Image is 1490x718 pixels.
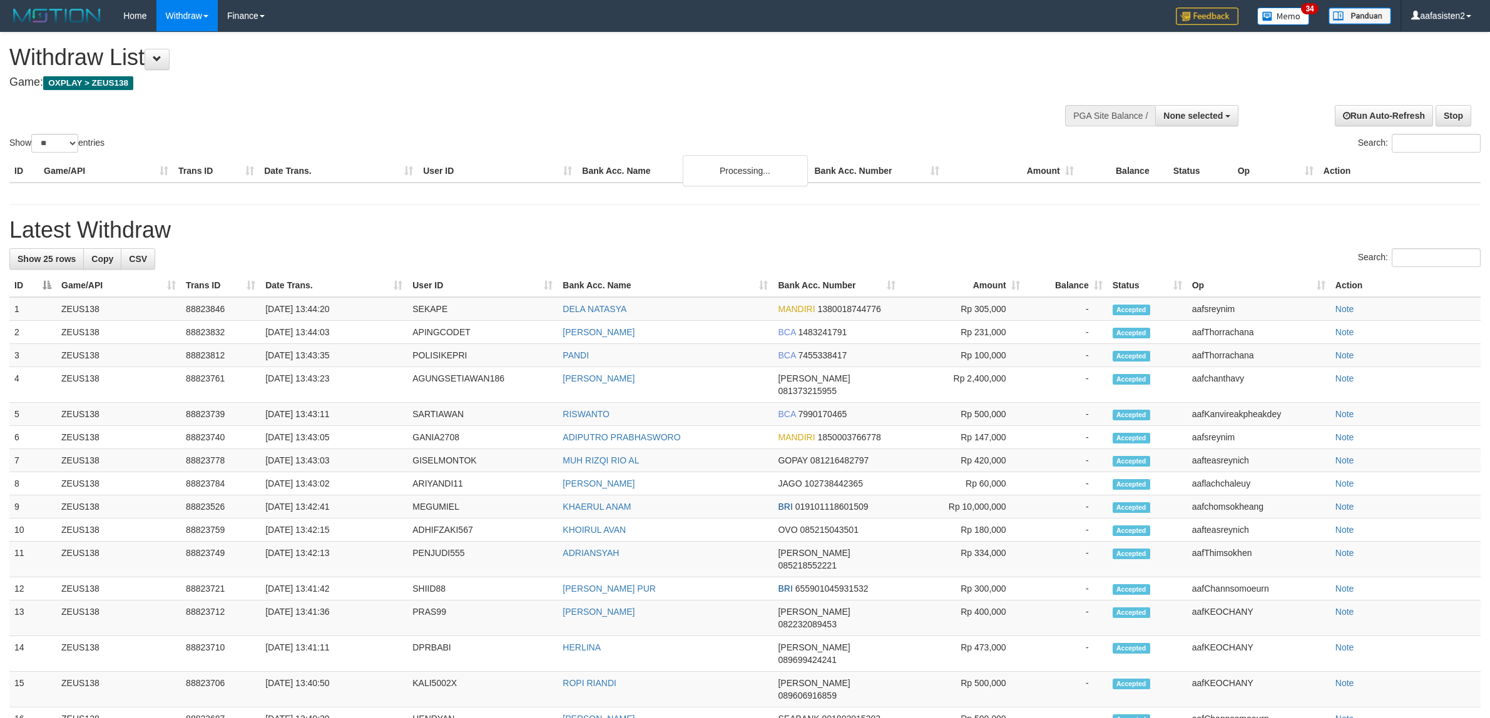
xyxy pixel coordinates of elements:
span: Copy 019101118601509 to clipboard [795,502,869,512]
td: KALI5002X [407,672,558,707]
td: 88823846 [181,297,260,321]
th: Bank Acc. Name [577,159,809,183]
td: 88823740 [181,426,260,449]
td: Rp 10,000,000 [901,495,1025,518]
td: aafsreynim [1187,426,1330,449]
td: ZEUS138 [56,600,181,636]
th: Balance [1079,159,1168,183]
td: ZEUS138 [56,367,181,403]
a: Note [1335,502,1354,512]
td: Rp 473,000 [901,636,1025,672]
span: Accepted [1113,643,1150,654]
a: Note [1335,304,1354,314]
span: [PERSON_NAME] [778,642,850,652]
a: HERLINA [563,642,601,652]
span: BCA [778,327,795,337]
a: Note [1335,678,1354,688]
span: Copy 7455338417 to clipboard [798,350,847,360]
td: - [1025,321,1108,344]
td: aafThorrachana [1187,321,1330,344]
td: APINGCODET [407,321,558,344]
td: [DATE] 13:42:13 [260,542,407,577]
span: Accepted [1113,328,1150,338]
td: ZEUS138 [56,636,181,672]
span: [PERSON_NAME] [778,373,850,383]
td: Rp 420,000 [901,449,1025,472]
td: ZEUS138 [56,542,181,577]
a: ADRIANSYAH [563,548,619,558]
td: POLISIKEPRI [407,344,558,367]
td: Rp 334,000 [901,542,1025,577]
td: 10 [9,518,56,542]
div: PGA Site Balance / [1065,105,1155,126]
td: ZEUS138 [56,344,181,367]
td: GANIA2708 [407,426,558,449]
td: - [1025,495,1108,518]
td: 88823712 [181,600,260,636]
td: ZEUS138 [56,403,181,426]
span: Copy 082232089453 to clipboard [778,619,836,629]
th: Date Trans. [259,159,418,183]
span: Copy 1380018744776 to clipboard [818,304,881,314]
td: 88823812 [181,344,260,367]
th: Status: activate to sort column ascending [1108,274,1187,297]
td: SARTIAWAN [407,403,558,426]
th: Bank Acc. Number [809,159,944,183]
td: [DATE] 13:43:11 [260,403,407,426]
td: - [1025,472,1108,495]
th: Action [1330,274,1481,297]
td: [DATE] 13:41:11 [260,636,407,672]
td: aafThimsokhen [1187,542,1330,577]
td: Rp 2,400,000 [901,367,1025,403]
td: 88823778 [181,449,260,472]
td: 88823749 [181,542,260,577]
td: ZEUS138 [56,321,181,344]
a: RISWANTO [563,409,610,419]
th: User ID [418,159,577,183]
td: Rp 400,000 [901,600,1025,636]
span: 34 [1301,3,1318,14]
th: Amount: activate to sort column ascending [901,274,1025,297]
a: [PERSON_NAME] [563,478,635,488]
input: Search: [1392,248,1481,267]
a: CSV [121,248,155,270]
span: Accepted [1113,525,1150,536]
td: Rp 147,000 [901,426,1025,449]
td: aafKanvireakpheakdey [1187,403,1330,426]
span: Copy 081373215955 to clipboard [778,386,836,396]
td: 2 [9,321,56,344]
span: None selected [1163,111,1223,121]
td: GISELMONTOK [407,449,558,472]
label: Search: [1358,134,1481,153]
span: Accepted [1113,410,1150,420]
span: BCA [778,350,795,360]
td: 88823721 [181,577,260,600]
td: [DATE] 13:41:42 [260,577,407,600]
th: Date Trans.: activate to sort column ascending [260,274,407,297]
span: Accepted [1113,456,1150,467]
th: Trans ID: activate to sort column ascending [181,274,260,297]
td: 13 [9,600,56,636]
td: Rp 500,000 [901,672,1025,707]
td: aafteasreynich [1187,518,1330,542]
td: - [1025,636,1108,672]
span: Copy 085218552221 to clipboard [778,560,836,570]
td: SHIID88 [407,577,558,600]
a: ADIPUTRO PRABHASWORO [563,432,680,442]
td: - [1025,449,1108,472]
h1: Withdraw List [9,45,981,70]
td: aafsreynim [1187,297,1330,321]
td: 11 [9,542,56,577]
td: ZEUS138 [56,672,181,707]
td: - [1025,403,1108,426]
th: Game/API [39,159,173,183]
td: 88823526 [181,495,260,518]
th: Amount [944,159,1079,183]
td: Rp 231,000 [901,321,1025,344]
span: CSV [129,254,147,264]
span: OVO [778,525,797,535]
a: Note [1335,607,1354,617]
a: [PERSON_NAME] PUR [563,584,656,594]
td: 88823759 [181,518,260,542]
a: Copy [83,248,121,270]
